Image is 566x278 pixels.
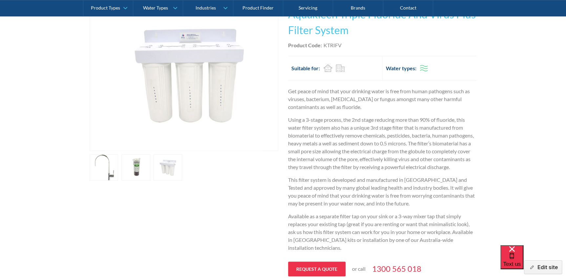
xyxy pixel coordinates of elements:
[524,260,562,274] button: Edit site
[288,212,477,252] p: Available as a separate filter tap on your sink or a 3-way mixer tap that simply replaces your ex...
[288,87,477,111] p: Get peace of mind that your drinking water is free from human pathogens such as viruses, bacteriu...
[500,245,566,278] iframe: podium webchat widget bubble
[143,5,168,11] div: Water Types
[352,265,366,273] p: or call
[288,42,322,48] strong: Product Code:
[291,64,320,72] h2: Suitable for:
[324,41,342,49] div: KTRIFV
[386,64,416,72] h2: Water types:
[288,7,477,38] h1: Aquakleen Triple Fluoride And Virus Plus Filter System
[195,5,216,11] div: Industries
[154,154,182,181] a: open lightbox
[91,5,120,11] div: Product Types
[90,154,118,181] a: open lightbox
[105,0,262,151] img: Aquakleen Triple Fluoride And Virus Plus Filter System
[288,262,346,276] a: Request a quote
[372,263,421,275] a: 1300 565 018
[121,154,150,181] a: open lightbox
[288,116,477,171] p: Using a 3-stage process, the 2nd stage reducing more than 90% of fluoride, this water filter syst...
[288,176,477,207] p: This filter system is developed and manufactured in [GEOGRAPHIC_DATA] and Tested and approved by ...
